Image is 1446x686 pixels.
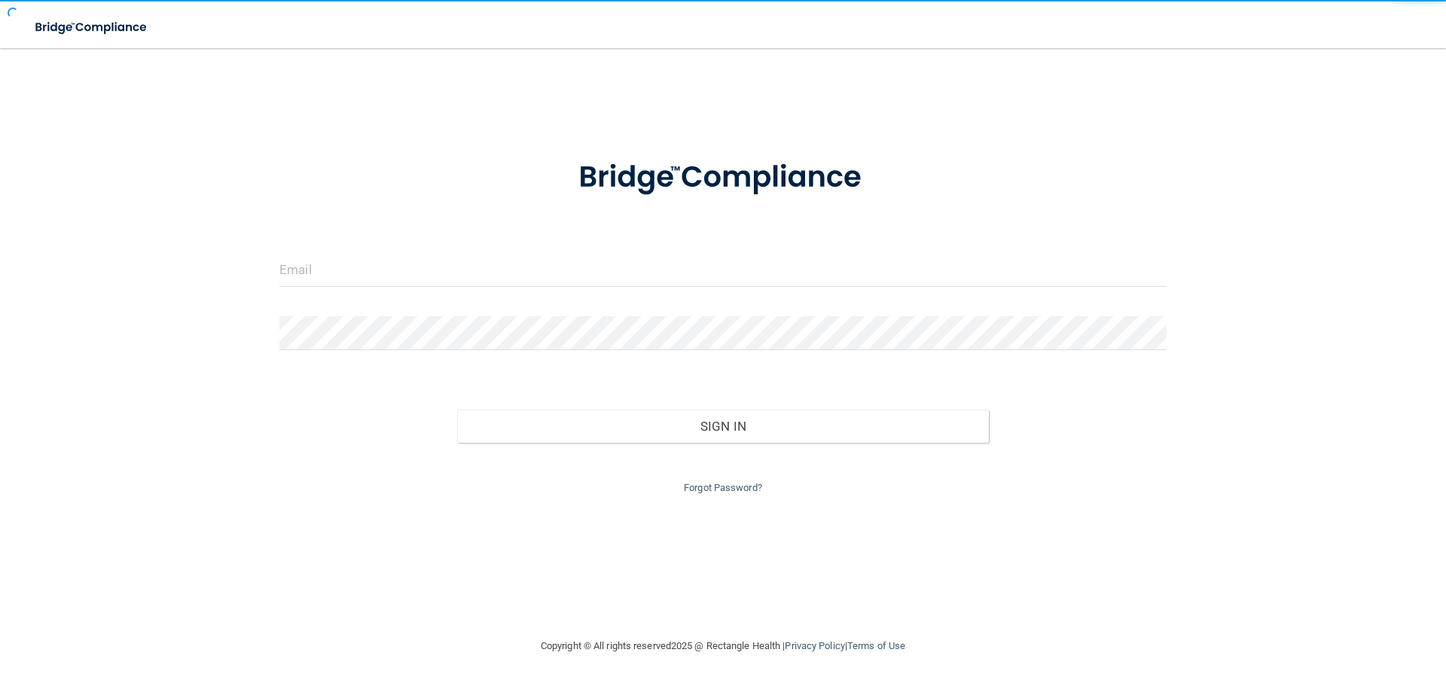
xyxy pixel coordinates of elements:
input: Email [279,253,1167,287]
img: bridge_compliance_login_screen.278c3ca4.svg [23,12,161,43]
a: Terms of Use [847,640,905,651]
button: Sign In [457,410,990,443]
a: Privacy Policy [785,640,844,651]
div: Copyright © All rights reserved 2025 @ Rectangle Health | | [448,622,998,670]
a: Forgot Password? [684,482,762,493]
img: bridge_compliance_login_screen.278c3ca4.svg [548,139,898,217]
